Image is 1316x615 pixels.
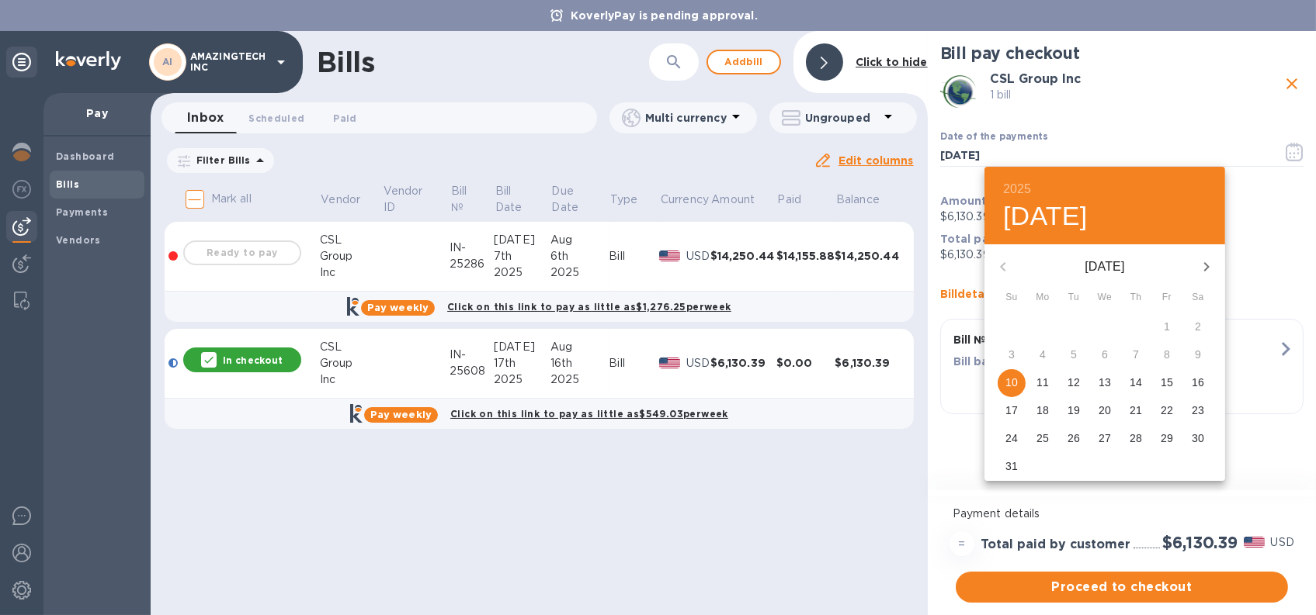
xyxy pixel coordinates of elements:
[1036,430,1049,446] p: 25
[1099,430,1111,446] p: 27
[1068,430,1080,446] p: 26
[998,453,1026,481] button: 31
[1122,397,1150,425] button: 21
[1184,425,1212,453] button: 30
[1005,458,1018,474] p: 31
[1161,375,1173,390] p: 15
[1029,397,1057,425] button: 18
[1091,425,1119,453] button: 27
[1122,369,1150,397] button: 14
[1192,403,1204,418] p: 23
[1184,290,1212,306] span: Sa
[1060,290,1088,306] span: Tu
[1091,290,1119,306] span: We
[1130,430,1142,446] p: 28
[1153,290,1181,306] span: Fr
[1153,397,1181,425] button: 22
[1153,369,1181,397] button: 15
[1005,375,1018,390] p: 10
[1005,430,1018,446] p: 24
[1029,369,1057,397] button: 11
[1091,369,1119,397] button: 13
[1099,403,1111,418] p: 20
[998,369,1026,397] button: 10
[1122,290,1150,306] span: Th
[998,397,1026,425] button: 17
[1184,397,1212,425] button: 23
[1161,403,1173,418] p: 22
[1036,403,1049,418] p: 18
[1029,290,1057,306] span: Mo
[1099,375,1111,390] p: 13
[1184,369,1212,397] button: 16
[1003,200,1088,233] button: [DATE]
[1153,425,1181,453] button: 29
[998,425,1026,453] button: 24
[1091,397,1119,425] button: 20
[1161,430,1173,446] p: 29
[1060,397,1088,425] button: 19
[1036,375,1049,390] p: 11
[1068,375,1080,390] p: 12
[1130,375,1142,390] p: 14
[1060,369,1088,397] button: 12
[1060,425,1088,453] button: 26
[1005,403,1018,418] p: 17
[1022,257,1188,276] p: [DATE]
[1068,403,1080,418] p: 19
[1029,425,1057,453] button: 25
[1130,403,1142,418] p: 21
[1003,178,1031,200] button: 2025
[1122,425,1150,453] button: 28
[998,290,1026,306] span: Su
[1192,375,1204,390] p: 16
[1192,430,1204,446] p: 30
